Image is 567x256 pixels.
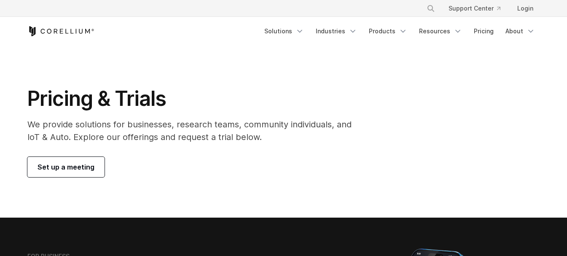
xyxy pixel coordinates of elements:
a: Set up a meeting [27,157,105,177]
a: Products [364,24,412,39]
a: Solutions [259,24,309,39]
a: Login [511,1,540,16]
a: Resources [414,24,467,39]
span: Set up a meeting [38,162,94,172]
button: Search [423,1,438,16]
div: Navigation Menu [259,24,540,39]
a: Support Center [442,1,507,16]
div: Navigation Menu [417,1,540,16]
a: Corellium Home [27,26,94,36]
a: About [500,24,540,39]
p: We provide solutions for businesses, research teams, community individuals, and IoT & Auto. Explo... [27,118,363,143]
a: Industries [311,24,362,39]
a: Pricing [469,24,499,39]
h1: Pricing & Trials [27,86,363,111]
